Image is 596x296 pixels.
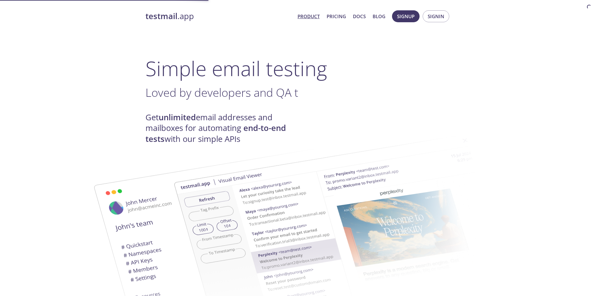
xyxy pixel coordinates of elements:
a: Product [298,12,320,20]
a: testmail.app [145,11,293,22]
a: Pricing [327,12,346,20]
strong: testmail [145,11,177,22]
strong: end-to-end tests [145,122,286,144]
span: Loved by developers and QA t [145,85,298,100]
span: Signup [397,12,415,20]
strong: unlimited [159,112,196,123]
h4: Get email addresses and mailboxes for automating with our simple APIs [145,112,298,144]
button: Signin [423,10,449,22]
a: Docs [353,12,366,20]
h1: Simple email testing [145,56,451,80]
span: Signin [428,12,444,20]
a: Blog [373,12,385,20]
button: Signup [392,10,420,22]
